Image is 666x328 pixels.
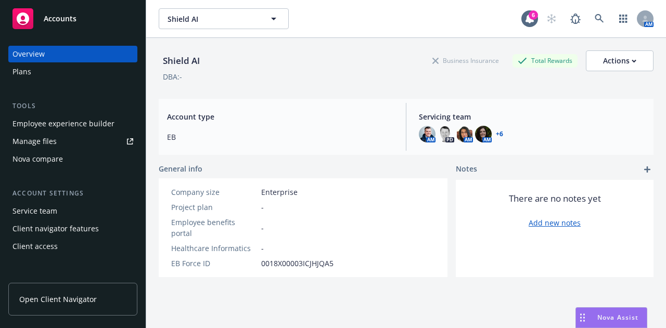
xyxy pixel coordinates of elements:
div: Tools [8,101,137,111]
a: Plans [8,63,137,80]
div: Company size [171,187,257,198]
a: Switch app [613,8,634,29]
span: Enterprise [261,187,298,198]
div: Employee experience builder [12,115,114,132]
img: photo [475,126,492,142]
span: Nova Assist [597,313,638,322]
span: - [261,202,264,213]
span: Open Client Navigator [19,294,97,305]
div: Drag to move [576,308,589,327]
a: Employee experience builder [8,115,137,132]
a: Manage files [8,133,137,150]
a: Search [589,8,610,29]
div: Employee benefits portal [171,217,257,239]
div: Overview [12,46,45,62]
div: EB Force ID [171,258,257,269]
button: Nova Assist [575,307,647,328]
span: Account type [167,111,393,122]
a: Service team [8,203,137,219]
a: Overview [8,46,137,62]
div: Account settings [8,188,137,199]
span: - [261,222,264,233]
div: Shield AI [159,54,204,68]
a: Accounts [8,4,137,33]
span: 0018X00003ICJHJQA5 [261,258,334,269]
div: Manage files [12,133,57,150]
img: photo [419,126,436,142]
span: Notes [456,163,477,176]
div: Plans [12,63,31,80]
span: General info [159,163,202,174]
span: - [261,243,264,254]
img: photo [456,126,473,142]
button: Actions [586,50,654,71]
button: Shield AI [159,8,289,29]
div: Client access [12,238,58,255]
div: Nova compare [12,151,63,167]
div: DBA: - [163,71,182,82]
div: Service team [12,203,57,219]
a: +6 [496,131,503,137]
div: Project plan [171,202,257,213]
div: Total Rewards [513,54,578,67]
img: photo [438,126,454,142]
a: Client access [8,238,137,255]
div: Business Insurance [427,54,504,67]
div: Client navigator features [12,220,99,237]
span: There are no notes yet [509,192,601,205]
a: Nova compare [8,151,137,167]
a: Client navigator features [8,220,137,237]
a: Add new notes [529,217,581,228]
span: Shield AI [168,14,258,24]
a: Report a Bug [565,8,586,29]
a: Start snowing [541,8,562,29]
span: Accounts [44,15,76,23]
a: add [641,163,654,176]
span: Servicing team [419,111,645,122]
div: Healthcare Informatics [171,243,257,254]
div: 6 [529,10,538,20]
div: Actions [603,51,636,71]
span: EB [167,132,393,142]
